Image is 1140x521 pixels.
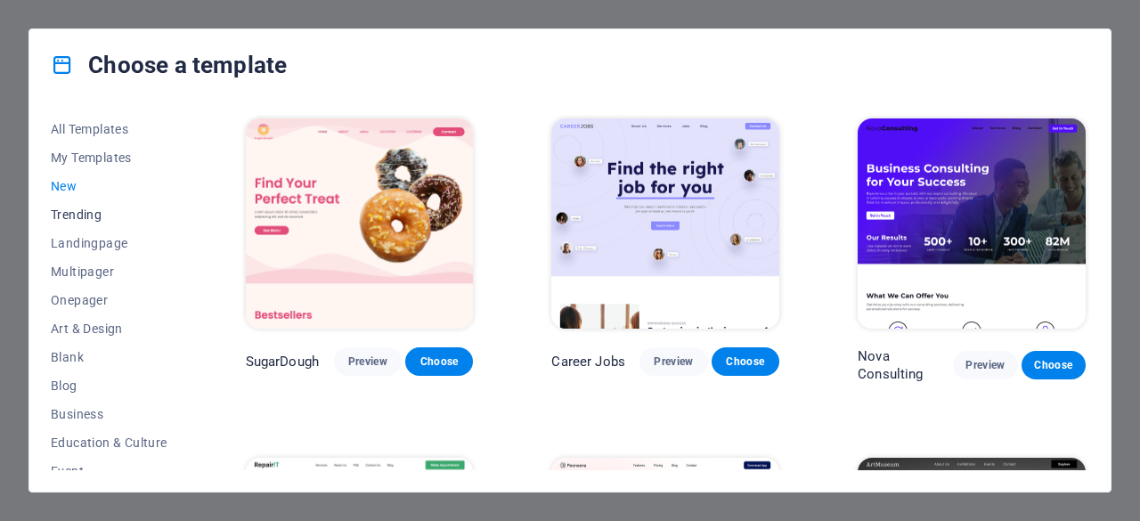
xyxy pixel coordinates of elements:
button: Choose [1022,351,1086,379]
img: Nova Consulting [858,118,1086,329]
span: Multipager [51,265,167,279]
button: Art & Design [51,314,167,343]
span: Choose [1036,358,1071,372]
p: Career Jobs [551,353,625,370]
span: Business [51,407,167,421]
button: Education & Culture [51,428,167,457]
button: Choose [712,347,779,376]
span: All Templates [51,122,167,136]
span: My Templates [51,151,167,165]
button: Trending [51,200,167,229]
span: Onepager [51,293,167,307]
button: Blog [51,371,167,400]
span: Art & Design [51,322,167,336]
button: Onepager [51,286,167,314]
span: Trending [51,208,167,222]
span: Preview [967,358,1003,372]
button: Preview [639,347,707,376]
span: Preview [654,354,693,369]
button: Preview [334,347,402,376]
span: Blank [51,350,167,364]
span: New [51,179,167,193]
img: Career Jobs [551,118,779,329]
p: Nova Consulting [858,347,953,383]
button: Choose [405,347,473,376]
span: Event [51,464,167,478]
button: Blank [51,343,167,371]
button: Landingpage [51,229,167,257]
h4: Choose a template [51,51,287,79]
button: Business [51,400,167,428]
p: SugarDough [246,353,319,370]
span: Education & Culture [51,436,167,450]
button: My Templates [51,143,167,172]
button: Multipager [51,257,167,286]
button: Preview [953,351,1017,379]
span: Landingpage [51,236,167,250]
button: New [51,172,167,200]
span: Preview [348,354,387,369]
img: SugarDough [246,118,474,329]
button: All Templates [51,115,167,143]
span: Choose [419,354,459,369]
button: Event [51,457,167,485]
span: Blog [51,379,167,393]
span: Choose [726,354,765,369]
